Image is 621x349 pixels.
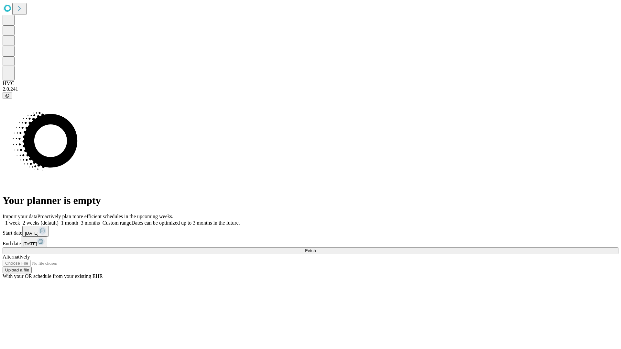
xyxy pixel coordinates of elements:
[38,214,173,219] span: Proactively plan more efficient schedules in the upcoming weeks.
[3,247,618,254] button: Fetch
[61,220,78,226] span: 1 month
[21,237,47,247] button: [DATE]
[3,195,618,206] h1: Your planner is empty
[3,226,618,237] div: Start date
[3,254,30,259] span: Alternatively
[5,93,10,98] span: @
[3,86,618,92] div: 2.0.241
[23,220,59,226] span: 2 weeks (default)
[131,220,240,226] span: Dates can be optimized up to 3 months in the future.
[23,241,37,246] span: [DATE]
[305,248,316,253] span: Fetch
[3,214,38,219] span: Import your data
[103,220,131,226] span: Custom range
[5,220,20,226] span: 1 week
[3,80,618,86] div: HMC
[3,92,12,99] button: @
[3,237,618,247] div: End date
[25,231,38,236] span: [DATE]
[3,267,32,273] button: Upload a file
[81,220,100,226] span: 3 months
[22,226,49,237] button: [DATE]
[3,273,103,279] span: With your OR schedule from your existing EHR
